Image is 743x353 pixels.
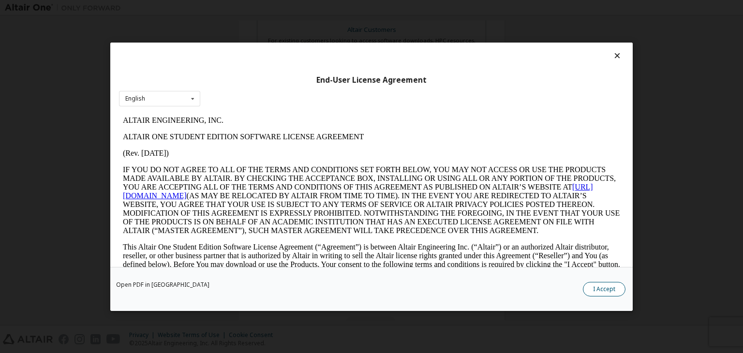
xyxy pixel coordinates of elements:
p: IF YOU DO NOT AGREE TO ALL OF THE TERMS AND CONDITIONS SET FORTH BELOW, YOU MAY NOT ACCESS OR USE... [4,53,501,123]
a: Open PDF in [GEOGRAPHIC_DATA] [116,282,209,288]
p: ALTAIR ONE STUDENT EDITION SOFTWARE LICENSE AGREEMENT [4,20,501,29]
p: ALTAIR ENGINEERING, INC. [4,4,501,13]
button: I Accept [583,282,625,296]
div: English [125,96,145,102]
a: [URL][DOMAIN_NAME] [4,71,474,88]
div: End-User License Agreement [119,75,624,85]
p: (Rev. [DATE]) [4,37,501,45]
p: This Altair One Student Edition Software License Agreement (“Agreement”) is between Altair Engine... [4,131,501,165]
